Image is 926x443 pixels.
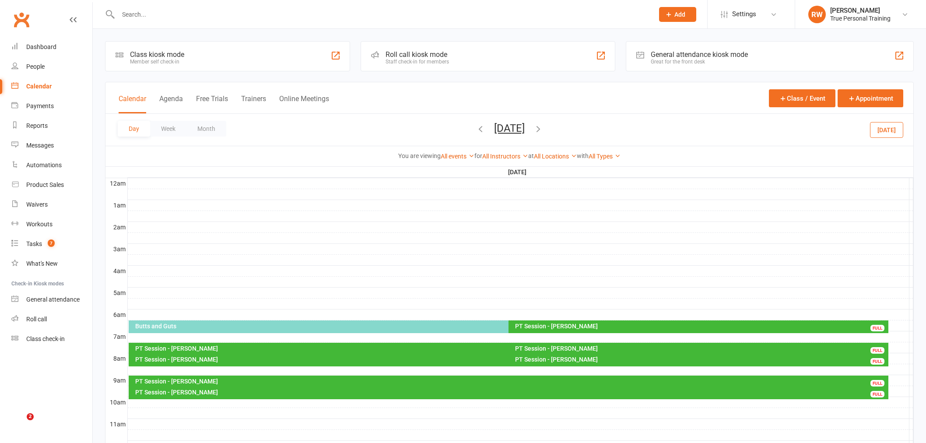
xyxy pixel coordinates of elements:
[386,50,449,59] div: Roll call kiosk mode
[159,95,183,113] button: Agenda
[870,122,903,137] button: [DATE]
[105,375,127,386] th: 9am
[105,287,127,298] th: 5am
[135,389,887,395] div: PT Session - [PERSON_NAME]
[830,14,891,22] div: True Personal Training
[118,121,150,137] button: Day
[116,8,648,21] input: Search...
[105,397,127,408] th: 10am
[26,181,64,188] div: Product Sales
[26,122,48,129] div: Reports
[515,356,887,362] div: PT Session - [PERSON_NAME]
[105,243,127,254] th: 3am
[11,309,92,329] a: Roll call
[26,102,54,109] div: Payments
[830,7,891,14] div: [PERSON_NAME]
[11,175,92,195] a: Product Sales
[26,83,52,90] div: Calendar
[26,162,62,169] div: Automations
[838,89,903,107] button: Appointment
[11,77,92,96] a: Calendar
[515,345,887,352] div: PT Session - [PERSON_NAME]
[11,214,92,234] a: Workouts
[27,413,34,420] span: 2
[870,358,884,365] div: FULL
[870,325,884,331] div: FULL
[241,95,266,113] button: Trainers
[105,178,127,189] th: 12am
[870,391,884,397] div: FULL
[11,234,92,254] a: Tasks 7
[732,4,756,24] span: Settings
[11,9,32,31] a: Clubworx
[386,59,449,65] div: Staff check-in for members
[870,380,884,387] div: FULL
[11,96,92,116] a: Payments
[515,323,887,329] div: PT Session - [PERSON_NAME]
[474,152,482,159] strong: for
[26,260,58,267] div: What's New
[398,152,441,159] strong: You are viewing
[130,59,184,65] div: Member self check-in
[9,413,30,434] iframe: Intercom live chat
[135,378,887,384] div: PT Session - [PERSON_NAME]
[105,265,127,276] th: 4am
[130,50,184,59] div: Class kiosk mode
[11,195,92,214] a: Waivers
[105,331,127,342] th: 7am
[577,152,589,159] strong: with
[26,240,42,247] div: Tasks
[11,116,92,136] a: Reports
[135,356,878,362] div: PT Session - [PERSON_NAME]
[11,57,92,77] a: People
[11,155,92,175] a: Automations
[26,142,54,149] div: Messages
[589,153,621,160] a: All Types
[26,296,80,303] div: General attendance
[196,95,228,113] button: Free Trials
[105,221,127,232] th: 2am
[11,136,92,155] a: Messages
[279,95,329,113] button: Online Meetings
[11,254,92,274] a: What's New
[105,200,127,211] th: 1am
[528,152,534,159] strong: at
[441,153,474,160] a: All events
[135,323,878,329] div: Butts and Guts
[135,345,878,352] div: PT Session - [PERSON_NAME]
[186,121,226,137] button: Month
[26,335,65,342] div: Class check-in
[11,37,92,57] a: Dashboard
[26,43,56,50] div: Dashboard
[769,89,835,107] button: Class / Event
[26,316,47,323] div: Roll call
[48,239,55,247] span: 7
[26,221,53,228] div: Workouts
[26,201,48,208] div: Waivers
[651,50,748,59] div: General attendance kiosk mode
[11,290,92,309] a: General attendance kiosk mode
[674,11,685,18] span: Add
[651,59,748,65] div: Great for the front desk
[659,7,696,22] button: Add
[105,309,127,320] th: 6am
[105,418,127,429] th: 11am
[494,122,525,134] button: [DATE]
[127,167,909,178] th: [DATE]
[482,153,528,160] a: All Instructors
[150,121,186,137] button: Week
[11,329,92,349] a: Class kiosk mode
[119,95,146,113] button: Calendar
[26,63,45,70] div: People
[105,353,127,364] th: 8am
[808,6,826,23] div: RW
[534,153,577,160] a: All Locations
[870,347,884,354] div: FULL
